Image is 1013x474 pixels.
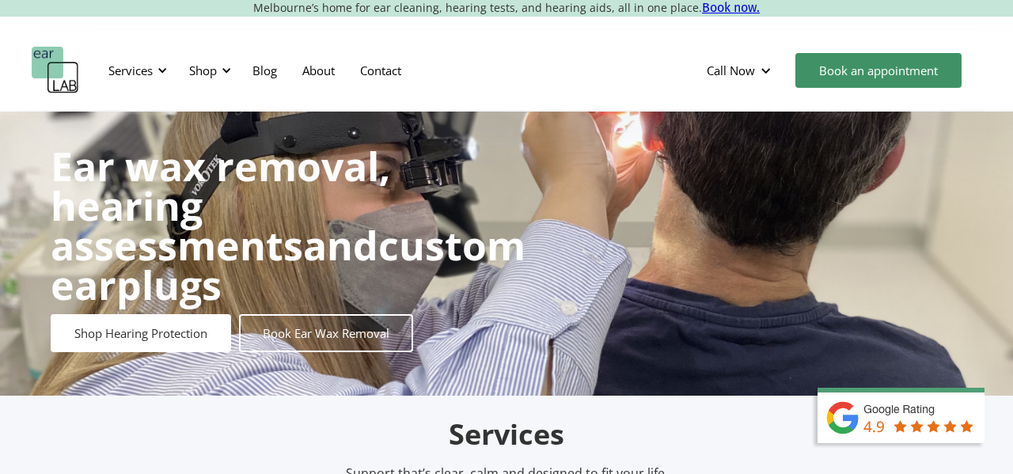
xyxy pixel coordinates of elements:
[51,314,231,352] a: Shop Hearing Protection
[51,146,525,305] h1: and
[240,47,290,93] a: Blog
[707,63,755,78] div: Call Now
[347,47,414,93] a: Contact
[290,47,347,93] a: About
[694,47,787,94] div: Call Now
[189,63,217,78] div: Shop
[99,47,172,94] div: Services
[108,63,153,78] div: Services
[239,314,413,352] a: Book Ear Wax Removal
[51,139,390,272] strong: Ear wax removal, hearing assessments
[51,218,525,312] strong: custom earplugs
[795,53,962,88] a: Book an appointment
[180,47,236,94] div: Shop
[135,416,878,453] h2: Services
[32,47,79,94] a: home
